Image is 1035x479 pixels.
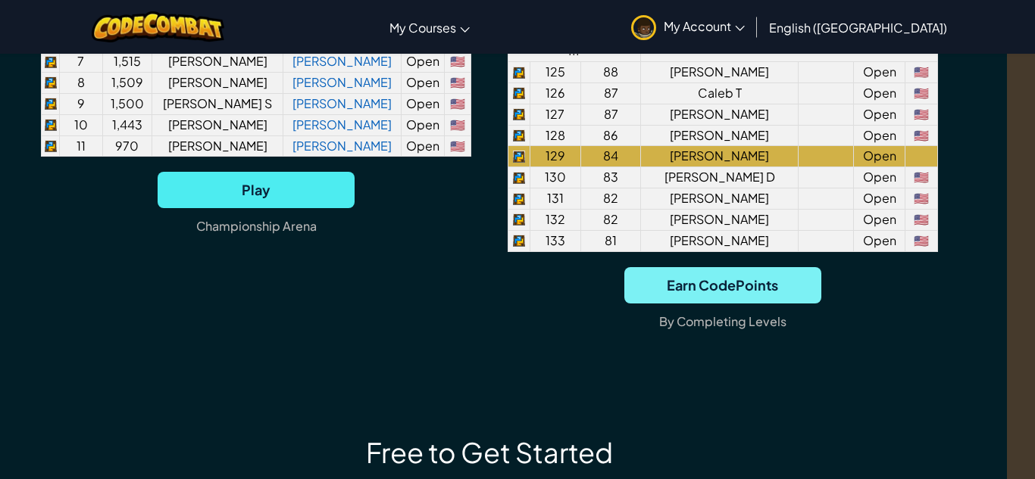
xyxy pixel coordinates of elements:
[530,230,581,251] td: 133
[292,74,392,90] a: [PERSON_NAME]
[508,125,530,146] td: python
[624,267,821,303] span: Earn CodePoints
[631,15,656,40] img: avatar
[530,210,581,231] td: 132
[640,188,798,210] td: [PERSON_NAME]
[640,230,798,251] td: [PERSON_NAME]
[508,146,530,167] td: python
[292,117,392,132] a: [PERSON_NAME]
[640,62,798,83] td: [PERSON_NAME]
[402,114,444,135] td: Open
[854,62,905,83] td: Open
[92,11,224,42] img: CodeCombat logo
[389,20,456,36] span: My Courses
[640,146,798,167] td: [PERSON_NAME]
[402,93,444,114] td: Open
[402,51,444,73] td: Open
[508,167,530,188] td: python
[292,138,392,154] a: [PERSON_NAME]
[42,93,60,114] td: python
[444,93,471,114] td: United States
[640,104,798,125] td: [PERSON_NAME]
[292,53,392,69] a: [PERSON_NAME]
[102,73,152,94] td: 1,509
[402,135,444,157] td: Open
[444,73,471,94] td: United States
[761,7,955,48] a: English ([GEOGRAPHIC_DATA])
[854,210,905,231] td: Open
[152,51,283,73] td: [PERSON_NAME]
[152,114,283,135] td: [PERSON_NAME]
[530,104,581,125] td: 127
[854,230,905,251] td: Open
[854,167,905,188] td: Open
[60,51,102,73] td: 7
[905,188,938,210] td: United States
[581,188,641,210] td: 82
[508,82,530,104] td: python
[530,62,581,83] td: 125
[60,73,102,94] td: 8
[402,73,444,94] td: Open
[640,82,798,104] td: Caleb T
[42,73,60,94] td: python
[530,82,581,104] td: 126
[769,20,947,36] span: English ([GEOGRAPHIC_DATA])
[624,3,752,51] a: My Account
[530,188,581,210] td: 131
[508,210,530,231] td: python
[664,18,745,34] span: My Account
[581,62,641,83] td: 88
[444,51,471,73] td: United States
[581,230,641,251] td: 81
[508,104,530,125] td: python
[640,125,798,146] td: [PERSON_NAME]
[854,146,905,167] td: Open
[60,114,102,135] td: 10
[508,62,530,83] td: python
[905,125,938,146] td: United States
[196,214,317,238] p: Championship Arena
[581,146,641,167] td: 84
[581,210,641,231] td: 82
[905,82,938,104] td: United States
[158,172,355,208] a: Play
[42,51,60,73] td: python
[581,82,641,104] td: 87
[640,167,798,188] td: [PERSON_NAME] D
[508,230,530,251] td: python
[102,114,152,135] td: 1,443
[42,135,60,157] td: python
[659,309,786,334] p: By Completing Levels
[508,188,530,210] td: python
[292,95,392,111] a: [PERSON_NAME]
[905,210,938,231] td: United States
[854,104,905,125] td: Open
[640,210,798,231] td: [PERSON_NAME]
[581,125,641,146] td: 86
[530,125,581,146] td: 128
[382,7,477,48] a: My Courses
[102,51,152,73] td: 1,515
[581,104,641,125] td: 87
[42,114,60,135] td: python
[854,82,905,104] td: Open
[530,167,581,188] td: 130
[152,93,283,114] td: [PERSON_NAME] S
[905,104,938,125] td: United States
[444,135,471,157] td: United States
[905,167,938,188] td: United States
[905,230,938,251] td: United States
[102,93,152,114] td: 1,500
[60,135,102,157] td: 11
[366,435,613,469] div: Free to Get Started
[581,167,641,188] td: 83
[102,135,152,157] td: 970
[905,62,938,83] td: United States
[152,73,283,94] td: [PERSON_NAME]
[854,188,905,210] td: Open
[444,114,471,135] td: United States
[60,93,102,114] td: 9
